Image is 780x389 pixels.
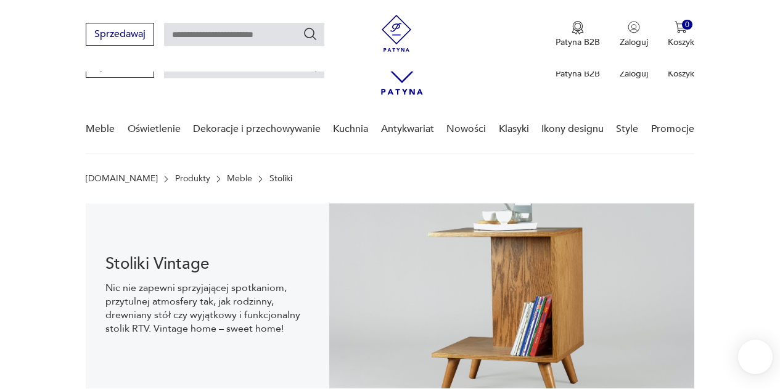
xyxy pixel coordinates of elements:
a: Dekoracje i przechowywanie [193,105,321,153]
a: Ikony designu [541,105,604,153]
p: Patyna B2B [556,68,600,80]
a: Ikona medaluPatyna B2B [556,21,600,48]
p: Zaloguj [620,68,648,80]
p: Patyna B2B [556,36,600,48]
p: Zaloguj [620,36,648,48]
button: 0Koszyk [668,21,694,48]
a: Style [616,105,638,153]
button: Sprzedawaj [86,23,154,46]
div: 0 [682,20,692,30]
a: Sprzedawaj [86,31,154,39]
img: Patyna - sklep z meblami i dekoracjami vintage [378,15,415,52]
a: Promocje [651,105,694,153]
a: Antykwariat [381,105,434,153]
p: Koszyk [668,68,694,80]
button: Zaloguj [620,21,648,48]
img: 2a258ee3f1fcb5f90a95e384ca329760.jpg [329,203,694,388]
a: Kuchnia [333,105,368,153]
a: Sprzedawaj [86,63,154,72]
a: Klasyki [499,105,529,153]
h1: Stoliki Vintage [105,256,310,271]
p: Stoliki [269,174,292,184]
img: Ikona medalu [572,21,584,35]
button: Patyna B2B [556,21,600,48]
a: Meble [86,105,115,153]
img: Ikona koszyka [675,21,687,33]
button: Szukaj [303,27,318,41]
img: Ikonka użytkownika [628,21,640,33]
a: Produkty [175,174,210,184]
iframe: Smartsupp widget button [738,340,773,374]
a: [DOMAIN_NAME] [86,174,158,184]
a: Oświetlenie [128,105,181,153]
a: Meble [227,174,252,184]
p: Nic nie zapewni sprzyjającej spotkaniom, przytulnej atmosfery tak, jak rodzinny, drewniany stół c... [105,281,310,335]
p: Koszyk [668,36,694,48]
a: Nowości [446,105,486,153]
